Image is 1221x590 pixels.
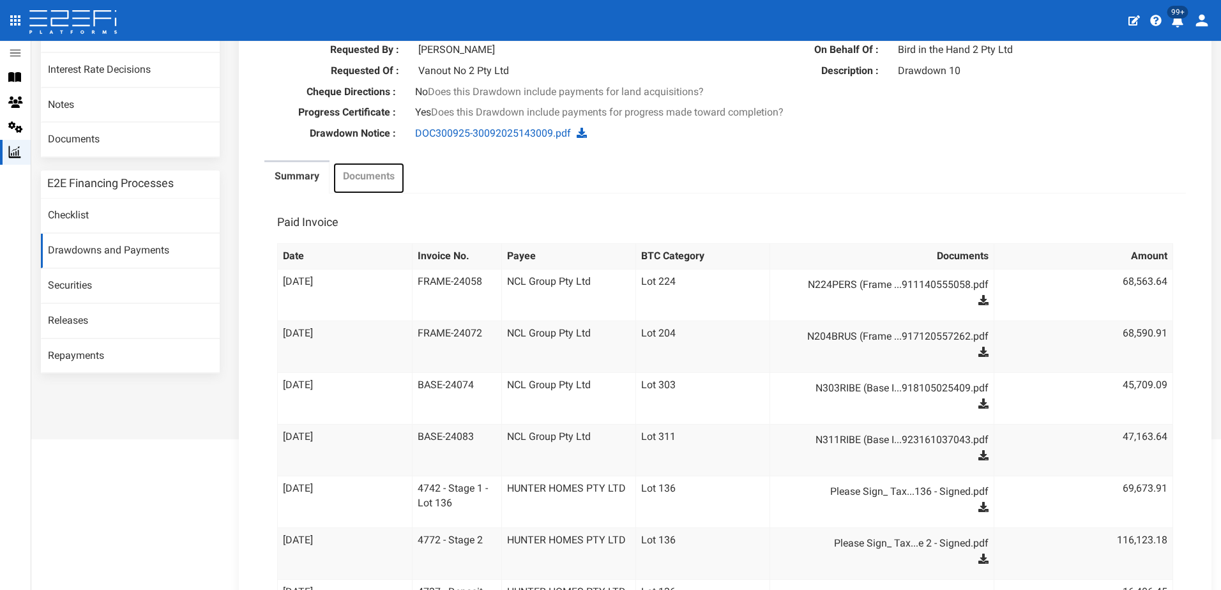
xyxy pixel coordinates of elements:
a: N303RIBE (Base I...918105025409.pdf [788,378,988,398]
td: BASE-24083 [412,424,501,476]
td: Lot 204 [636,321,770,372]
a: Releases [41,304,220,338]
a: Please Sign_ Tax...e 2 - Signed.pdf [788,533,988,554]
a: Securities [41,269,220,303]
td: 69,673.91 [994,476,1172,527]
td: 68,563.64 [994,269,1172,321]
a: N311RIBE (Base I...923161037043.pdf [788,430,988,450]
th: Documents [770,243,994,269]
div: Vanout No 2 Pty Ltd [409,64,716,79]
td: 68,590.91 [994,321,1172,372]
div: Drawdown 10 [888,64,1195,79]
label: Summary [275,169,319,184]
td: Lot 303 [636,372,770,424]
a: Checklist [41,199,220,233]
div: No [406,85,1045,100]
a: Notes [41,88,220,123]
a: Summary [264,162,330,194]
td: Lot 136 [636,476,770,527]
a: Documents [41,123,220,157]
label: Documents [343,169,395,184]
td: 45,709.09 [994,372,1172,424]
td: [DATE] [278,527,412,579]
label: Drawdown Notice : [245,126,405,141]
td: NCL Group Pty Ltd [501,372,635,424]
td: 4772 - Stage 2 [412,527,501,579]
td: [DATE] [278,269,412,321]
a: N224PERS (Frame ...911140555058.pdf [788,275,988,295]
h3: Paid Invoice [277,216,338,228]
label: On Behalf Of : [735,43,888,57]
td: 47,163.64 [994,424,1172,476]
a: N204BRUS (Frame ...917120557262.pdf [788,326,988,347]
td: 4742 - Stage 1 - Lot 136 [412,476,501,527]
div: Bird in the Hand 2 Pty Ltd [888,43,1195,57]
a: Interest Rate Decisions [41,53,220,87]
td: [DATE] [278,476,412,527]
th: BTC Category [636,243,770,269]
td: NCL Group Pty Ltd [501,269,635,321]
div: Yes [406,105,1045,120]
td: 116,123.18 [994,527,1172,579]
a: Documents [333,162,405,194]
td: FRAME-24072 [412,321,501,372]
label: Description : [735,64,888,79]
th: Invoice No. [412,243,501,269]
td: [DATE] [278,424,412,476]
td: HUNTER HOMES PTY LTD [501,476,635,527]
h3: E2E Financing Processes [47,178,174,189]
a: Repayments [41,339,220,374]
span: Does this Drawdown include payments for progress made toward completion? [431,106,784,118]
div: [PERSON_NAME] [409,43,716,57]
a: Drawdowns and Payments [41,234,220,268]
td: HUNTER HOMES PTY LTD [501,527,635,579]
label: Requested By : [255,43,408,57]
td: Lot 311 [636,424,770,476]
td: Lot 224 [636,269,770,321]
td: [DATE] [278,321,412,372]
td: FRAME-24058 [412,269,501,321]
td: BASE-24074 [412,372,501,424]
td: NCL Group Pty Ltd [501,424,635,476]
td: Lot 136 [636,527,770,579]
span: Does this Drawdown include payments for land acquisitions? [428,86,704,98]
label: Cheque Directions : [245,85,405,100]
td: NCL Group Pty Ltd [501,321,635,372]
label: Progress Certificate : [245,105,405,120]
th: Payee [501,243,635,269]
label: Requested Of : [255,64,408,79]
th: Amount [994,243,1172,269]
th: Date [278,243,412,269]
td: [DATE] [278,372,412,424]
a: DOC300925-30092025143009.pdf [415,127,571,139]
a: Please Sign_ Tax...136 - Signed.pdf [788,481,988,502]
